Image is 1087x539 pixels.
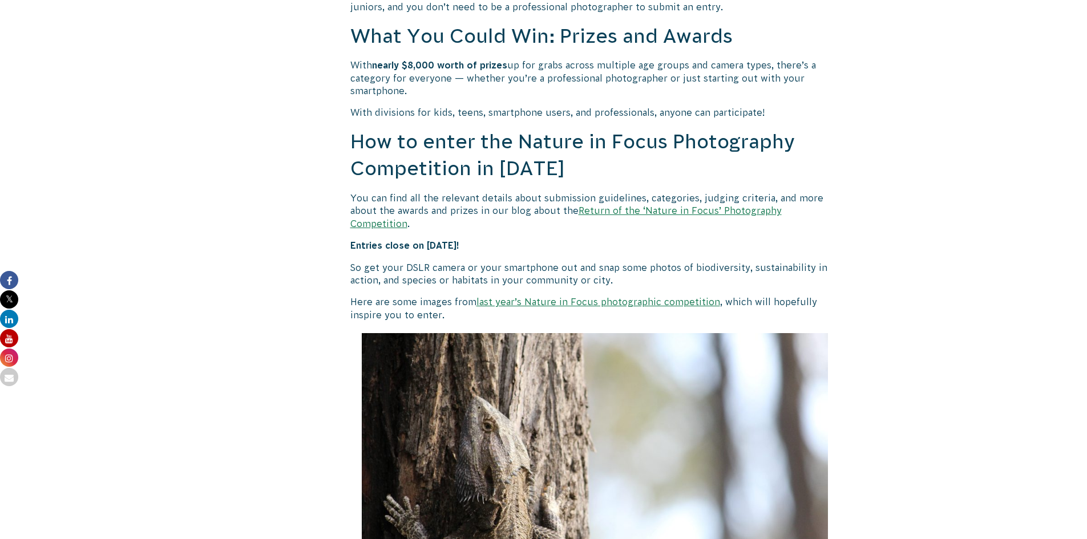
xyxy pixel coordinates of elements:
[350,128,840,183] h2: How to enter the Nature in Focus Photography Competition in [DATE]
[350,295,840,321] p: Here are some images from , which will hopefully inspire you to enter.
[350,192,840,230] p: You can find all the relevant details about submission guidelines, categories, judging criteria, ...
[372,60,507,70] strong: nearly $8,000 worth of prizes
[476,297,720,307] a: last year’s Nature in Focus photographic competition
[350,261,840,287] p: So get your DSLR camera or your smartphone out and snap some photos of biodiversity, sustainabili...
[350,205,782,228] a: Return of the ‘Nature in Focus’ Photography Competition
[350,59,840,97] p: With up for grabs across multiple age groups and camera types, there’s a category for everyone — ...
[350,106,840,119] p: With divisions for kids, teens, smartphone users, and professionals, anyone can participate!
[350,240,459,250] strong: Entries close on [DATE]!
[350,23,840,50] h2: What You Could Win: Prizes and Awards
